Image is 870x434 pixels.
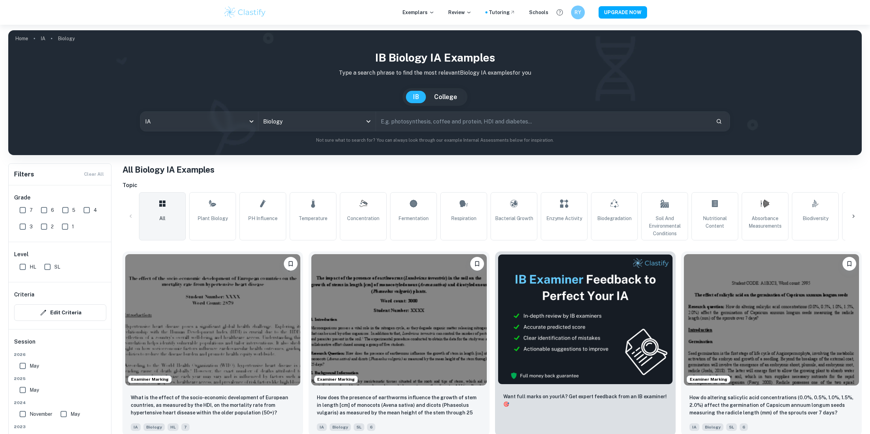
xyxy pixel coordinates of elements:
span: Concentration [347,215,379,222]
span: 1 [72,223,74,230]
p: Type a search phrase to find the most relevant Biology IA examples for you [14,69,856,77]
img: Clastify logo [223,6,267,19]
span: All [159,215,165,222]
span: IA [131,423,141,431]
span: 🎯 [503,401,509,407]
p: Exemplars [402,9,434,16]
span: Plant Biology [197,215,228,222]
img: Biology IA example thumbnail: What is the effect of the socio-economic [125,254,300,386]
a: IA [41,34,45,43]
span: 3 [30,223,33,230]
p: Not sure what to search for? You can always look through our example Internal Assessments below f... [14,137,856,144]
span: 2026 [14,351,106,358]
button: Open [364,117,373,126]
span: Biodiversity [803,215,828,222]
h6: Grade [14,194,106,202]
span: May [30,362,39,370]
span: pH Influence [248,215,278,222]
span: 6 [51,206,54,214]
p: Review [448,9,472,16]
span: Temperature [299,215,327,222]
img: Biology IA example thumbnail: How does the presence of earthworms infl [311,254,486,386]
p: How does the presence of earthworms influence the growth of stem in length [cm] of monocots (Aven... [317,394,481,417]
a: Home [15,34,28,43]
button: RY [571,6,585,19]
span: May [30,386,39,394]
div: IA [140,112,258,131]
span: 6 [740,423,748,431]
h1: IB Biology IA examples [14,50,856,66]
span: HL [168,423,179,431]
span: IA [317,423,327,431]
img: profile cover [8,30,862,155]
span: Enzyme Activity [546,215,582,222]
span: 2025 [14,376,106,382]
span: HL [30,263,36,271]
span: Absorbance Measurements [745,215,785,230]
span: IA [689,423,699,431]
p: Want full marks on your IA ? Get expert feedback from an IB examiner! [503,393,667,408]
button: Bookmark [470,257,484,271]
span: Examiner Marking [687,376,730,382]
span: Biology [330,423,351,431]
h6: Session [14,338,106,351]
span: Examiner Marking [128,376,171,382]
button: IB [406,91,426,103]
span: Bacterial Growth [495,215,533,222]
span: 2023 [14,424,106,430]
span: 2024 [14,400,106,406]
a: Schools [529,9,548,16]
span: Biology [143,423,165,431]
h6: Filters [14,170,34,179]
span: Examiner Marking [314,376,357,382]
span: Nutritional Content [695,215,735,230]
h6: Level [14,250,106,259]
p: Biology [58,35,75,42]
span: Fermentation [398,215,429,222]
button: Help and Feedback [554,7,566,18]
button: UPGRADE NOW [599,6,647,19]
span: May [71,410,80,418]
span: Biology [702,423,723,431]
input: E.g. photosynthesis, coffee and protein, HDI and diabetes... [376,112,710,131]
span: 6 [367,423,375,431]
h6: Topic [122,181,862,189]
h1: All Biology IA Examples [122,163,862,176]
button: Bookmark [842,257,856,271]
span: Soil and Environmental Conditions [644,215,685,237]
h6: RY [574,9,582,16]
span: 2 [51,223,54,230]
span: SL [354,423,364,431]
span: 7 [181,423,190,431]
button: Bookmark [284,257,298,271]
span: 7 [30,206,33,214]
p: How do altering salicylic acid concentrations (0.0%, 0.5%, 1.0%, 1.5%, 2.0%) affect the germinati... [689,394,853,416]
span: Biodegradation [597,215,632,222]
span: SL [54,263,60,271]
button: Edit Criteria [14,304,106,321]
span: 5 [72,206,75,214]
span: 4 [94,206,97,214]
a: Tutoring [489,9,515,16]
button: College [427,91,464,103]
span: SL [726,423,737,431]
img: Thumbnail [498,254,673,384]
p: What is the effect of the socio-economic development of European countries, as measured by the HD... [131,394,295,416]
span: Respiration [451,215,476,222]
button: Search [713,116,725,127]
img: Biology IA example thumbnail: How do altering salicylic acid concentra [684,254,859,386]
span: November [30,410,52,418]
h6: Criteria [14,291,34,299]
